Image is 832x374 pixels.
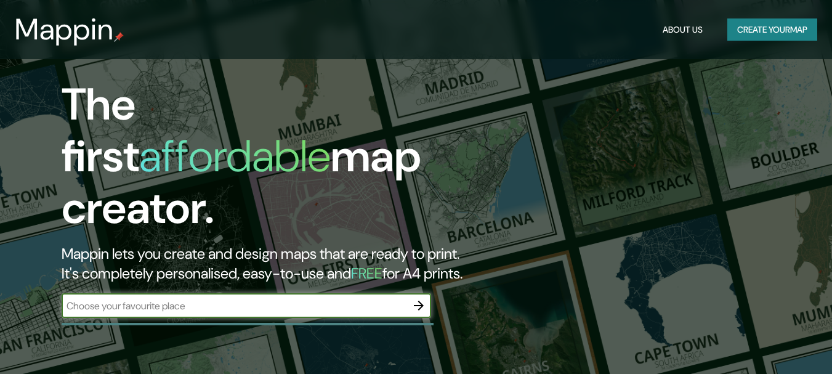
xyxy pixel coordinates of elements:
[139,128,331,185] h1: affordable
[62,244,478,283] h2: Mappin lets you create and design maps that are ready to print. It's completely personalised, eas...
[15,12,114,47] h3: Mappin
[658,18,708,41] button: About Us
[727,18,817,41] button: Create yourmap
[351,264,382,283] h5: FREE
[62,299,406,313] input: Choose your favourite place
[114,32,124,42] img: mappin-pin
[62,79,478,244] h1: The first map creator.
